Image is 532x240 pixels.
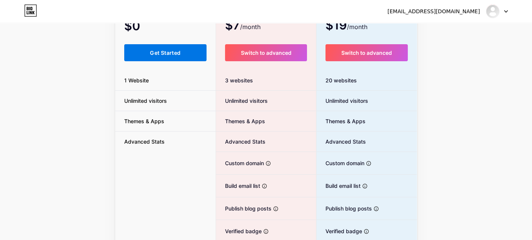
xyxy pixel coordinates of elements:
span: 1 Website [115,76,158,84]
button: Get Started [124,44,207,61]
span: Switch to advanced [241,50,291,56]
button: Switch to advanced [325,44,408,61]
span: Verified badge [316,227,362,235]
span: /month [347,22,367,31]
span: $7 [225,21,261,31]
button: Switch to advanced [225,44,307,61]
span: Switch to advanced [341,50,392,56]
div: 20 websites [316,70,417,91]
span: Advanced Stats [316,138,366,146]
span: Unlimited visitors [115,97,176,105]
span: Publish blog posts [316,204,372,212]
span: Unlimited visitors [216,97,268,105]
span: Themes & Apps [216,117,265,125]
span: Themes & Apps [115,117,173,125]
span: /month [240,22,261,31]
span: Custom domain [216,159,264,167]
span: Verified badge [216,227,262,235]
span: Custom domain [316,159,364,167]
span: Advanced Stats [216,138,265,146]
div: [EMAIL_ADDRESS][DOMAIN_NAME] [387,8,480,15]
span: Advanced Stats [115,138,174,146]
span: Unlimited visitors [316,97,368,105]
span: $19 [325,21,367,31]
span: Get Started [150,50,180,56]
img: axisgrow [486,4,500,19]
span: Themes & Apps [316,117,365,125]
span: Build email list [316,182,361,190]
span: Publish blog posts [216,204,271,212]
div: 3 websites [216,70,316,91]
span: $0 [124,22,160,32]
span: Build email list [216,182,260,190]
